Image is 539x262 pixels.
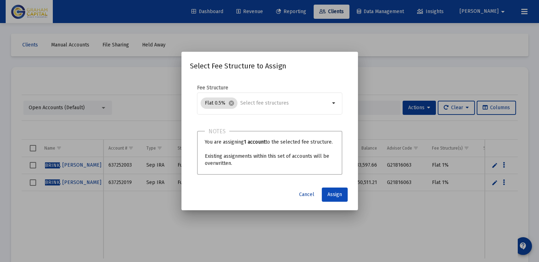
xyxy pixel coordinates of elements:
mat-icon: arrow_drop_down [330,99,338,107]
span: Cancel [299,191,314,197]
div: You are assigning to the selected fee structure. Existing assignments within this set of accounts... [197,131,342,175]
b: 1 account [244,139,265,145]
h3: Notes [205,127,229,136]
button: Cancel [293,188,320,202]
label: Fee Structure [197,85,228,91]
mat-chip: Flat 0.5% [201,97,237,109]
input: Select fee structures [240,100,330,106]
button: Assign [322,188,348,202]
mat-icon: cancel [228,100,235,106]
h2: Select Fee Structure to Assign [190,60,349,72]
mat-chip-list: Selection [201,96,330,110]
span: Assign [327,191,342,197]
